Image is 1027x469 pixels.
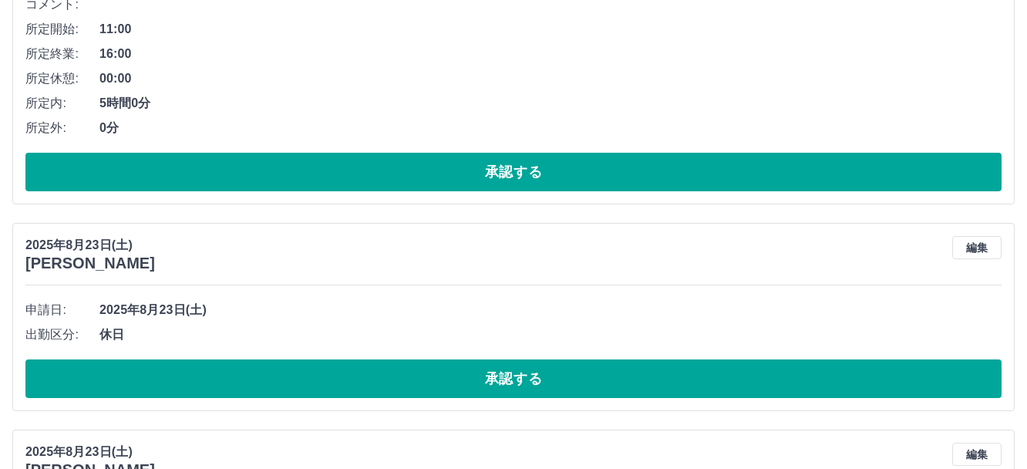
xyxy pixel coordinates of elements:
[25,236,155,255] p: 2025年8月23日(土)
[99,326,1002,344] span: 休日
[25,119,99,137] span: 所定外:
[99,20,1002,39] span: 11:00
[99,301,1002,319] span: 2025年8月23日(土)
[25,69,99,88] span: 所定休憩:
[99,45,1002,63] span: 16:00
[25,255,155,272] h3: [PERSON_NAME]
[25,94,99,113] span: 所定内:
[25,45,99,63] span: 所定終業:
[25,20,99,39] span: 所定開始:
[25,301,99,319] span: 申請日:
[25,326,99,344] span: 出勤区分:
[99,94,1002,113] span: 5時間0分
[952,443,1002,466] button: 編集
[25,443,155,461] p: 2025年8月23日(土)
[99,119,1002,137] span: 0分
[25,359,1002,398] button: 承認する
[25,153,1002,191] button: 承認する
[99,69,1002,88] span: 00:00
[952,236,1002,259] button: 編集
